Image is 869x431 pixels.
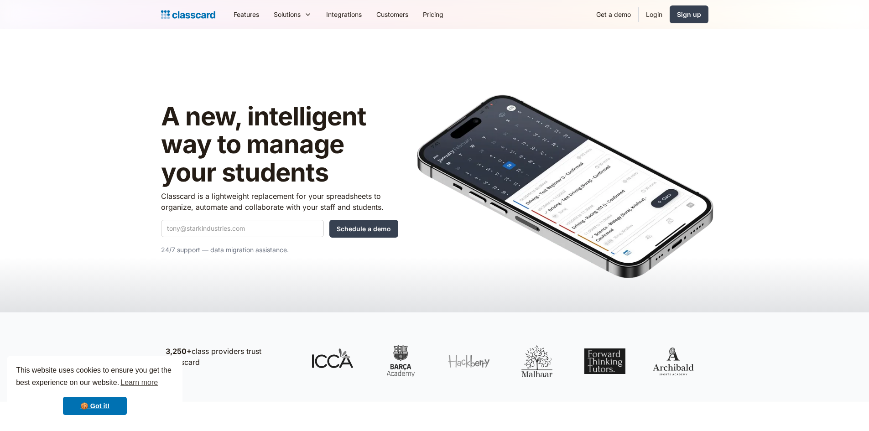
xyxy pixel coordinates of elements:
[161,220,398,238] form: Quick Demo Form
[319,4,369,25] a: Integrations
[639,4,670,25] a: Login
[161,103,398,187] h1: A new, intelligent way to manage your students
[589,4,638,25] a: Get a demo
[161,191,398,213] p: Classcard is a lightweight replacement for your spreadsheets to organize, automate and collaborat...
[63,397,127,415] a: dismiss cookie message
[161,220,324,237] input: tony@starkindustries.com
[329,220,398,238] input: Schedule a demo
[266,4,319,25] div: Solutions
[7,356,182,424] div: cookieconsent
[670,5,708,23] a: Sign up
[161,244,398,255] p: 24/7 support — data migration assistance.
[369,4,416,25] a: Customers
[166,347,192,356] strong: 3,250+
[161,8,215,21] a: Logo
[166,346,293,368] p: class providers trust Classcard
[119,376,159,389] a: learn more about cookies
[677,10,701,19] div: Sign up
[16,365,174,389] span: This website uses cookies to ensure you get the best experience on our website.
[416,4,451,25] a: Pricing
[274,10,301,19] div: Solutions
[226,4,266,25] a: Features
